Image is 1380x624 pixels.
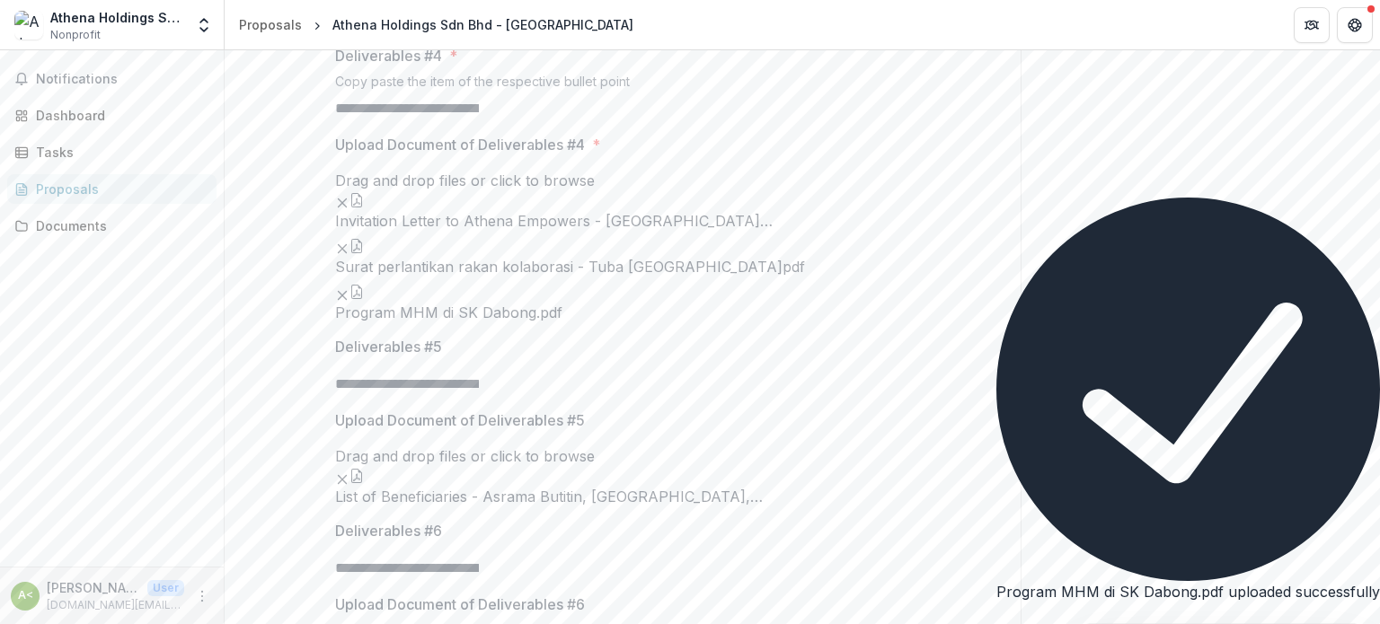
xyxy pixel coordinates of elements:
[1294,7,1330,43] button: Partners
[36,216,202,235] div: Documents
[335,191,349,213] button: Remove File
[491,171,595,189] span: click to browse
[335,134,585,155] p: Upload Document of Deliverables #4
[47,578,140,597] p: [PERSON_NAME] <[DOMAIN_NAME][EMAIL_ADDRESS][DOMAIN_NAME]>
[335,45,442,66] p: Deliverables #4
[50,8,184,27] div: Athena Holdings Sdn Bhd
[7,211,217,241] a: Documents
[7,65,217,93] button: Notifications
[335,283,349,304] button: Remove File
[47,597,184,613] p: [DOMAIN_NAME][EMAIL_ADDRESS][DOMAIN_NAME]
[335,237,805,276] div: Remove FileSurat perlantikan rakan kolaborasi - Tuba [GEOGRAPHIC_DATA]pdf
[335,283,562,321] div: Remove FileProgram MHM di SK Dabong.pdf
[335,259,805,276] span: Surat perlantikan rakan kolaborasi - Tuba [GEOGRAPHIC_DATA]pdf
[239,15,302,34] div: Proposals
[335,170,595,191] p: Drag and drop files or
[335,191,910,230] div: Remove FileInvitation Letter to Athena Empowers - [GEOGRAPHIC_DATA] [GEOGRAPHIC_DATA]pdf
[332,15,633,34] div: Athena Holdings Sdn Bhd - [GEOGRAPHIC_DATA]
[335,213,910,230] span: Invitation Letter to Athena Empowers - [GEOGRAPHIC_DATA] [GEOGRAPHIC_DATA]pdf
[7,174,217,204] a: Proposals
[7,137,217,167] a: Tasks
[491,447,595,465] span: click to browse
[335,467,349,488] button: Remove File
[36,143,202,162] div: Tasks
[335,445,595,467] p: Drag and drop files or
[14,11,43,40] img: Athena Holdings Sdn Bhd
[232,12,641,38] nav: breadcrumb
[7,101,217,130] a: Dashboard
[36,180,202,198] div: Proposals
[335,74,910,96] div: Copy paste the item of the respective bullet point
[335,409,585,431] p: Upload Document of Deliverables #5
[1337,7,1373,43] button: Get Help
[50,27,101,43] span: Nonprofit
[191,585,213,607] button: More
[335,488,910,505] span: List of Beneficiaries - Asrama Butitin, [GEOGRAPHIC_DATA], [GEOGRAPHIC_DATA]pdf
[335,336,442,357] p: Deliverables #5
[147,580,184,596] p: User
[18,590,33,602] div: anja juliah <athenaholdings.my@gmail.com>
[335,520,442,541] p: Deliverables #6
[335,593,585,615] p: Upload Document of Deliverables #6
[232,12,309,38] a: Proposals
[36,72,209,87] span: Notifications
[191,7,217,43] button: Open entity switcher
[335,237,349,259] button: Remove File
[335,304,562,321] span: Program MHM di SK Dabong.pdf
[36,106,202,125] div: Dashboard
[335,467,910,505] div: Remove FileList of Beneficiaries - Asrama Butitin, [GEOGRAPHIC_DATA], [GEOGRAPHIC_DATA]pdf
